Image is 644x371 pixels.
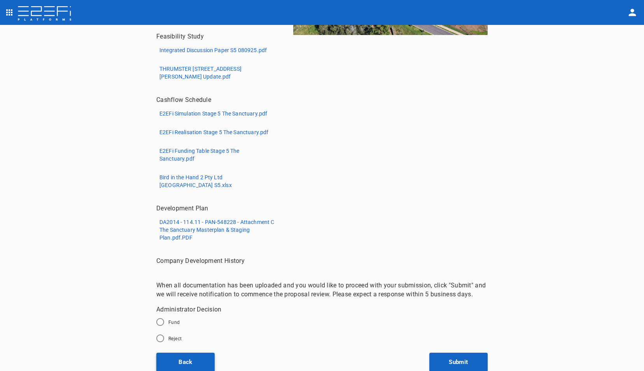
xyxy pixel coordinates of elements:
button: Bird in the Hand 2 Pty Ltd [GEOGRAPHIC_DATA] S5.xlsx [156,171,279,191]
p: Development Plan [156,204,208,213]
button: THRUMSTER [STREET_ADDRESS][PERSON_NAME] Update.pdf [156,63,279,83]
span: Reject [168,336,182,341]
button: E2EFi Funding Table Stage 5 The Sanctuary.pdf [156,145,279,165]
p: Feasibility Study [156,32,204,41]
button: DA2014 - 114.11 - PAN-548228 - Attachment C The Sanctuary Masterplan & Staging Plan.pdf.PDF [156,216,279,244]
p: Cashflow Schedule [156,95,211,104]
p: DA2014 - 114.11 - PAN-548228 - Attachment C The Sanctuary Masterplan & Staging Plan.pdf.PDF [159,218,276,241]
p: E2EFi Simulation Stage 5 The Sanctuary.pdf [159,110,267,117]
p: E2EFi Funding Table Stage 5 The Sanctuary.pdf [159,147,276,163]
button: E2EFi Realisation Stage 5 The Sanctuary.pdf [156,126,271,138]
p: Integrated Discussion Paper S5 080925.pdf [159,46,267,54]
button: Integrated Discussion Paper S5 080925.pdf [156,44,270,56]
p: THRUMSTER [STREET_ADDRESS][PERSON_NAME] Update.pdf [159,65,276,80]
p: When all documentation has been uploaded and you would like to proceed with your submission, clic... [156,281,488,299]
p: E2EFi Realisation Stage 5 The Sanctuary.pdf [159,128,268,136]
button: E2EFi Simulation Stage 5 The Sanctuary.pdf [156,107,270,120]
p: Company Development History [156,256,245,265]
p: Bird in the Hand 2 Pty Ltd [GEOGRAPHIC_DATA] S5.xlsx [159,173,276,189]
span: Fund [168,320,180,325]
label: Administrator Decision [156,305,488,314]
